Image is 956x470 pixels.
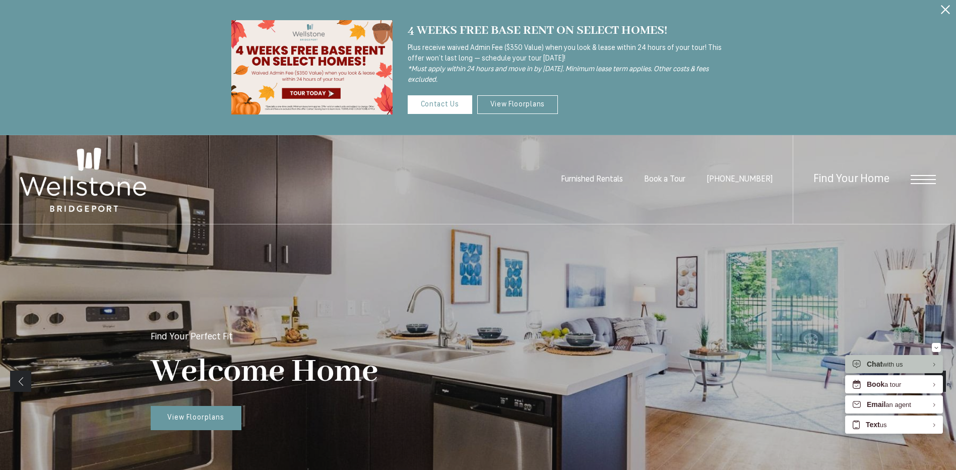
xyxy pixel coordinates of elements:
button: Open Menu [911,175,936,184]
a: View Floorplans [151,406,241,430]
span: View Floorplans [167,414,224,422]
img: wellstone special [231,20,393,114]
i: *Must apply within 24 hours and move in by [DATE]. Minimum lease term applies. Other costs & fees... [408,66,709,84]
a: Contact Us [408,95,472,114]
a: Furnished Rentals [561,175,623,184]
p: Welcome Home [151,352,378,392]
a: Previous [10,371,31,392]
a: Call us at (253) 400-3144 [707,175,773,184]
a: Find Your Home [813,173,889,185]
img: Wellstone [20,148,146,212]
p: Find Your Perfect Fit [151,333,233,342]
a: View Floorplans [477,95,558,114]
a: Book a Tour [644,175,685,184]
span: [PHONE_NUMBER] [707,175,773,184]
p: Plus receive waived Admin Fee ($350 Value) when you look & lease within 24 hours of your tour! Th... [408,43,725,85]
div: 4 WEEKS FREE BASE RENT ON SELECT HOMES! [408,21,725,40]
